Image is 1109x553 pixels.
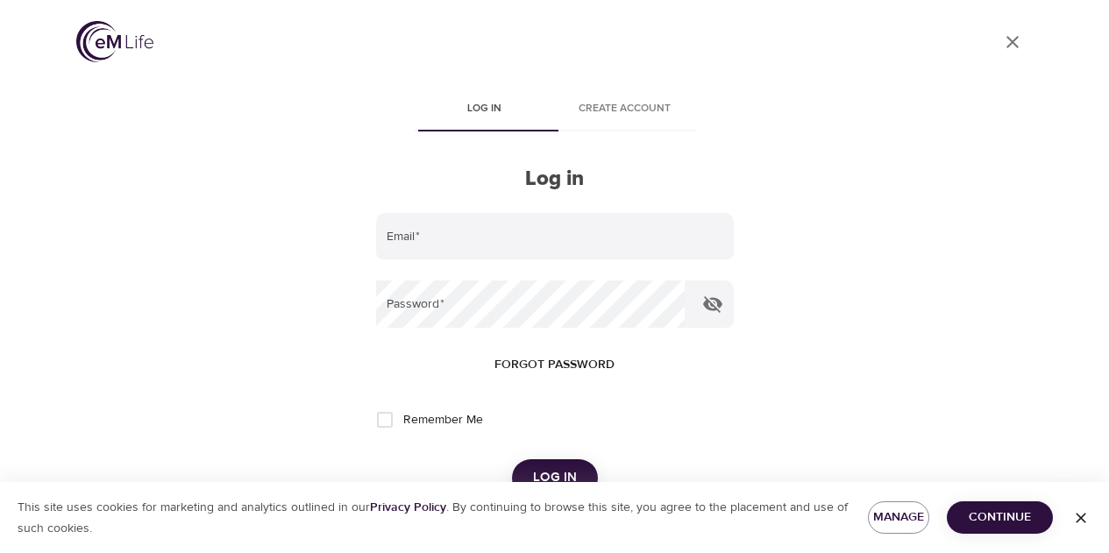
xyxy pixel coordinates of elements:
[947,501,1053,534] button: Continue
[512,459,598,496] button: Log in
[992,21,1034,63] a: close
[882,507,915,528] span: Manage
[370,500,446,515] a: Privacy Policy
[868,501,929,534] button: Manage
[425,100,544,118] span: Log in
[376,89,734,131] div: disabled tabs example
[76,21,153,62] img: logo
[494,354,615,376] span: Forgot password
[533,466,577,489] span: Log in
[487,349,622,381] button: Forgot password
[403,411,483,429] span: Remember Me
[565,100,685,118] span: Create account
[376,167,734,192] h2: Log in
[961,507,1039,528] span: Continue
